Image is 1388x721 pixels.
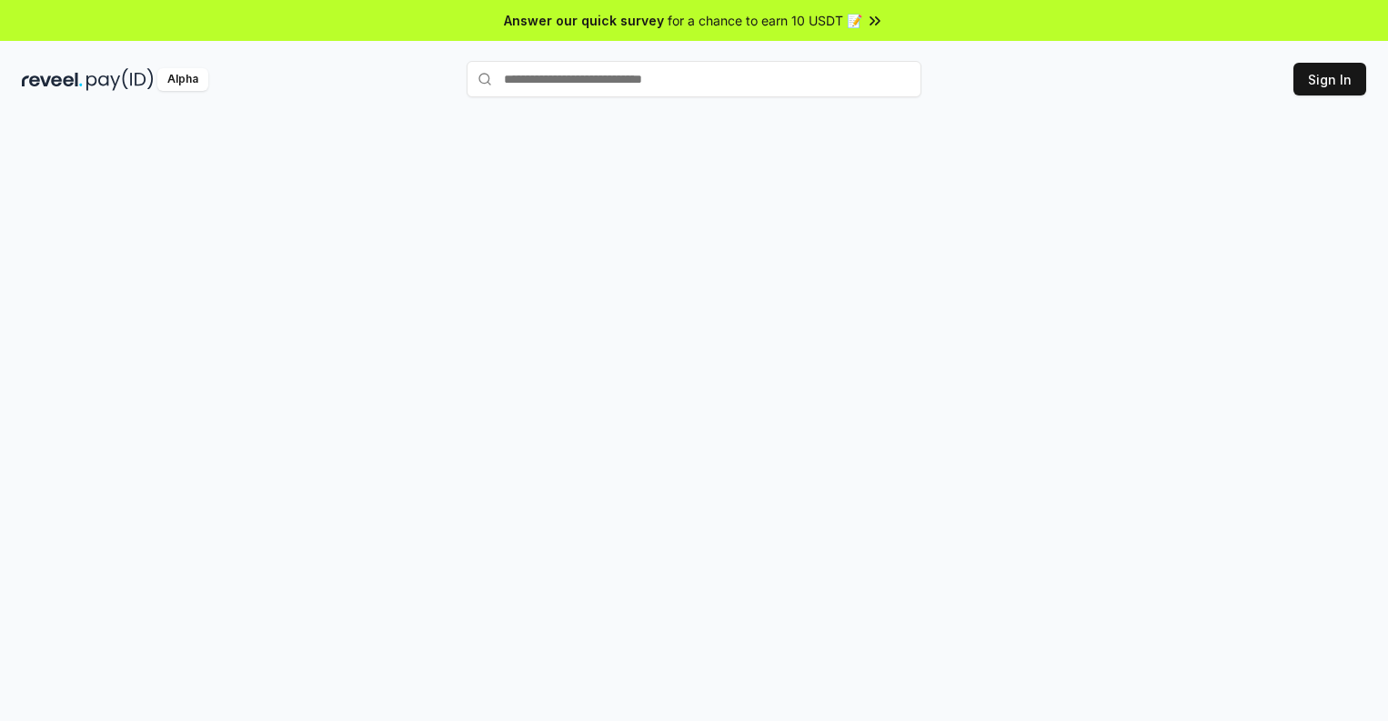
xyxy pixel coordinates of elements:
[668,11,862,30] span: for a chance to earn 10 USDT 📝
[1293,63,1366,95] button: Sign In
[86,68,154,91] img: pay_id
[22,68,83,91] img: reveel_dark
[157,68,208,91] div: Alpha
[504,11,664,30] span: Answer our quick survey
